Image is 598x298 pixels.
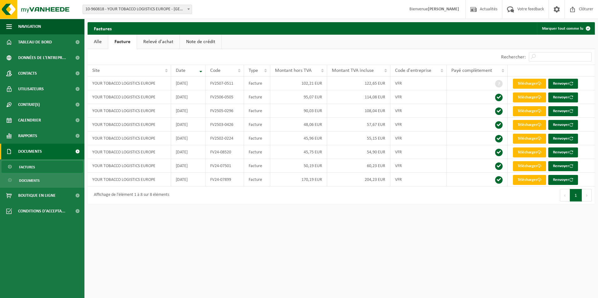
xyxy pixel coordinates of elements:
[327,159,390,173] td: 60,23 EUR
[205,90,244,104] td: FV2506-0505
[451,68,492,73] span: Payé complètement
[513,79,546,89] a: Télécharger
[244,77,270,90] td: Facture
[327,145,390,159] td: 54,90 EUR
[88,22,118,34] h2: Factures
[270,173,327,186] td: 170,19 EUR
[570,189,582,201] button: 1
[171,173,206,186] td: [DATE]
[270,104,327,118] td: 90,03 EUR
[18,81,44,97] span: Utilisateurs
[390,77,447,90] td: VFR
[548,120,578,130] button: Renvoyer
[395,68,431,73] span: Code d'entreprise
[83,5,192,14] span: 10-960818 - YOUR TOBACCO LOGISTICS EUROPE - LA BASSEE
[18,97,40,112] span: Contrat(s)
[513,175,546,185] a: Télécharger
[548,92,578,102] button: Renvoyer
[244,159,270,173] td: Facture
[210,68,220,73] span: Code
[390,145,447,159] td: VFR
[88,118,171,132] td: YOUR TOBACCO LOGISTICS EUROPE
[88,104,171,118] td: YOUR TOBACCO LOGISTICS EUROPE
[180,35,221,49] a: Note de crédit
[244,145,270,159] td: Facture
[91,190,169,201] div: Affichage de l'élément 1 à 8 sur 8 éléments
[390,90,447,104] td: VFR
[18,19,41,34] span: Navigation
[501,55,526,60] label: Rechercher:
[327,90,390,104] td: 114,08 EUR
[108,35,137,49] a: Facture
[513,134,546,144] a: Télécharger
[88,90,171,104] td: YOUR TOBACCO LOGISTICS EUROPE
[19,175,40,186] span: Documents
[2,161,83,173] a: Factures
[548,147,578,157] button: Renvoyer
[390,132,447,145] td: VFR
[244,173,270,186] td: Facture
[244,104,270,118] td: Facture
[171,104,206,118] td: [DATE]
[244,118,270,132] td: Facture
[390,173,447,186] td: VFR
[88,35,108,49] a: Alle
[2,174,83,186] a: Documents
[327,77,390,90] td: 122,65 EUR
[205,159,244,173] td: FV24-07501
[270,132,327,145] td: 45,96 EUR
[137,35,180,49] a: Relevé d'achat
[18,50,66,66] span: Données de l'entrepr...
[327,118,390,132] td: 57,67 EUR
[327,173,390,186] td: 204,23 EUR
[176,68,185,73] span: Date
[513,92,546,102] a: Télécharger
[537,22,594,35] button: Marquer tout comme lu
[249,68,258,73] span: Type
[171,90,206,104] td: [DATE]
[513,106,546,116] a: Télécharger
[88,159,171,173] td: YOUR TOBACCO LOGISTICS EUROPE
[88,77,171,90] td: YOUR TOBACCO LOGISTICS EUROPE
[270,90,327,104] td: 95,07 EUR
[88,132,171,145] td: YOUR TOBACCO LOGISTICS EUROPE
[18,34,52,50] span: Tableau de bord
[205,173,244,186] td: FV24-07899
[548,106,578,116] button: Renvoyer
[205,118,244,132] td: FV2503-0426
[270,145,327,159] td: 45,75 EUR
[171,77,206,90] td: [DATE]
[244,132,270,145] td: Facture
[390,159,447,173] td: VFR
[171,118,206,132] td: [DATE]
[270,159,327,173] td: 50,19 EUR
[88,173,171,186] td: YOUR TOBACCO LOGISTICS EUROPE
[171,145,206,159] td: [DATE]
[270,77,327,90] td: 102,21 EUR
[327,132,390,145] td: 55,15 EUR
[171,132,206,145] td: [DATE]
[548,134,578,144] button: Renvoyer
[205,77,244,90] td: FV2507-0511
[92,68,100,73] span: Site
[548,161,578,171] button: Renvoyer
[18,128,37,144] span: Rapports
[513,147,546,157] a: Télécharger
[548,79,578,89] button: Renvoyer
[548,175,578,185] button: Renvoyer
[332,68,374,73] span: Montant TVA incluse
[205,104,244,118] td: FV2505-0296
[390,104,447,118] td: VFR
[205,145,244,159] td: FV24-08520
[560,189,570,201] button: Previous
[513,161,546,171] a: Télécharger
[19,161,35,173] span: Factures
[88,145,171,159] td: YOUR TOBACCO LOGISTICS EUROPE
[18,112,41,128] span: Calendrier
[270,118,327,132] td: 48,06 EUR
[327,104,390,118] td: 108,04 EUR
[171,159,206,173] td: [DATE]
[18,144,42,159] span: Documents
[18,203,65,219] span: Conditions d'accepta...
